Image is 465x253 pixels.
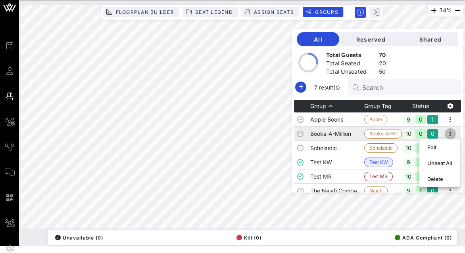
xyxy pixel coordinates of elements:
[427,176,452,182] div: Delete
[310,155,364,169] td: Test KW
[115,9,174,15] span: Floorplan Builder
[55,235,103,241] span: Unavailable (0)
[404,115,414,124] div: 9
[364,103,392,109] span: Group Tag
[310,103,326,109] span: Group
[427,160,452,166] div: Unseat All
[303,36,333,43] span: All
[379,68,386,78] div: 50
[339,32,402,46] button: Reserved
[404,143,414,153] div: 10
[427,186,438,196] div: 0
[427,144,452,150] div: Edit
[326,51,376,61] div: Total Guests
[369,158,388,167] span: Test KW
[311,83,343,91] span: 7 result(s)
[103,7,179,17] button: Floorplan Builder
[404,172,414,181] div: 10
[297,32,339,46] button: All
[55,235,61,240] div: /
[254,9,294,15] span: Assign Seats
[415,172,426,181] div: 0
[379,51,386,61] div: 70
[415,143,426,153] div: 0
[404,186,414,196] div: 9
[326,59,376,69] div: Total Seated
[310,184,364,198] td: The Najafi Companies
[53,232,103,243] button: /Unavailable (0)
[415,158,426,167] div: 0
[415,115,426,124] div: 0
[310,169,364,184] td: Test MR
[427,129,438,139] div: 0
[427,115,438,124] div: 1
[234,232,262,243] button: Kill (0)
[415,129,426,139] div: 0
[395,235,452,241] span: ADA Compliant (0)
[404,158,414,167] div: 9
[369,186,382,195] span: Najafi
[404,129,414,139] div: 10
[364,100,402,112] th: Group Tag
[415,186,426,196] div: 1
[303,7,343,17] button: Groups
[310,112,364,127] td: Apple Books
[402,32,458,46] button: Shared
[409,36,452,43] span: Shared
[369,129,397,138] span: Books-A-Million
[369,172,388,181] span: Test MR
[369,115,382,124] span: Apple
[310,141,364,155] td: Scholastic
[310,100,364,112] th: Group: Sorted ascending. Activate to sort descending.
[183,7,238,17] button: Seat Legend
[428,5,463,17] div: 34%
[315,9,338,15] span: Groups
[392,232,452,243] button: ADA Compliant (0)
[236,235,262,241] span: Kill (0)
[402,100,440,112] th: Status
[242,7,299,17] button: Assign Seats
[195,9,233,15] span: Seat Legend
[346,36,396,43] span: Reserved
[326,68,376,78] div: Total Unseated
[310,127,364,141] td: Books-A-Million
[379,59,386,69] div: 20
[369,144,393,152] span: Scholastic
